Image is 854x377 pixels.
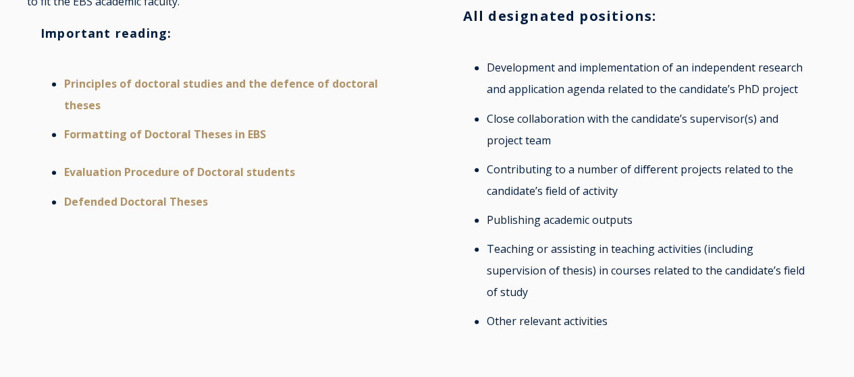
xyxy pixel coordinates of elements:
li: Publishing academic outputs [487,209,806,231]
a: Defended Doctoral Theses [64,194,208,209]
h3: Important reading: [41,26,391,41]
li: Close collaboration with the candidate’s supervisor(s) and project team [487,108,806,151]
li: Teaching or assisting in teaching activities (including supervision of thesis) in courses related... [487,238,806,303]
li: Contributing to a number of different projects related to the candidate’s field of activity [487,158,806,202]
li: Development and implementation of an independent research and application agenda related to the c... [487,57,806,100]
li: Other relevant activities [487,310,806,332]
a: Principles of doctoral studies and the defence of doctoral theses [64,76,378,113]
a: Evaluation Procedure of Doctoral students [64,165,295,179]
a: Formatting of Doctoral Theses in EBS [64,127,266,142]
h3: All designated positions: [463,7,813,24]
